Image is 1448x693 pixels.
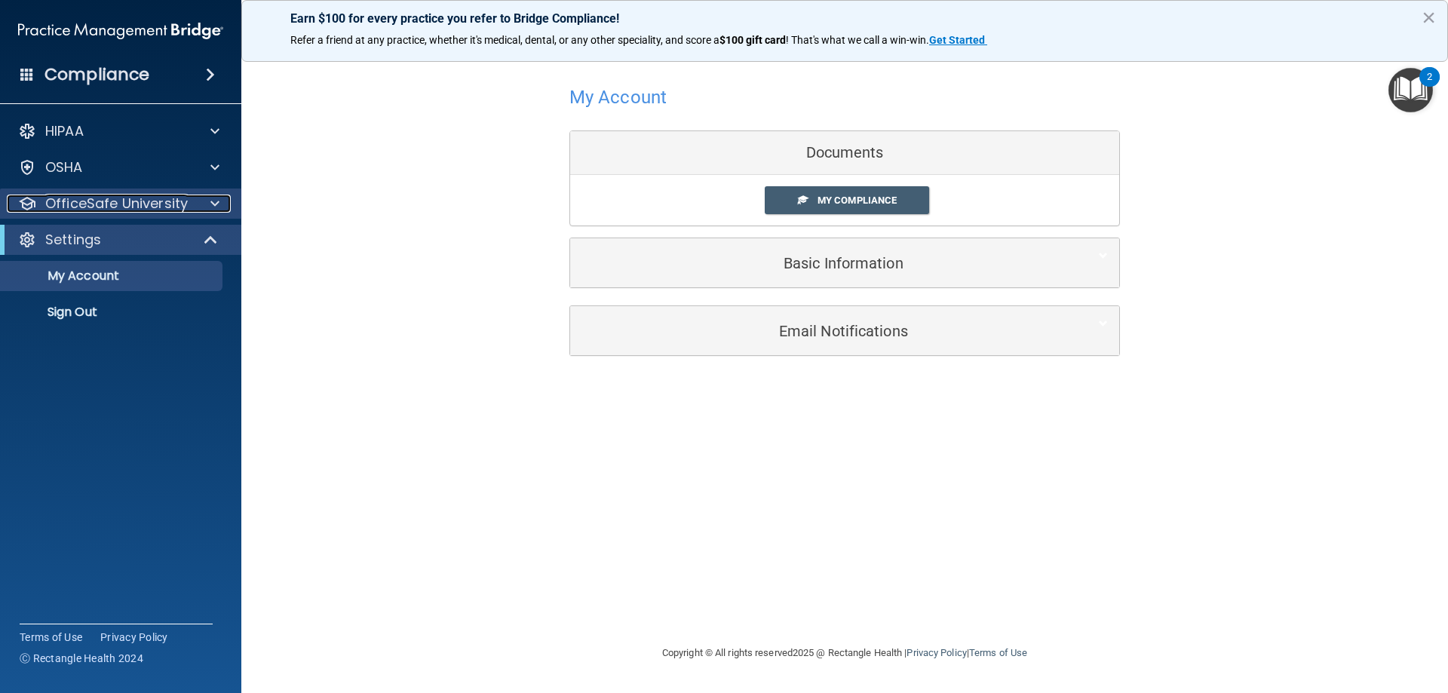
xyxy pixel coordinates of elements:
a: OSHA [18,158,219,176]
strong: $100 gift card [719,34,786,46]
a: Terms of Use [20,630,82,645]
a: Basic Information [581,246,1108,280]
span: My Compliance [818,195,897,206]
span: Refer a friend at any practice, whether it's medical, dental, or any other speciality, and score a [290,34,719,46]
h5: Basic Information [581,255,1062,271]
p: HIPAA [45,122,84,140]
img: PMB logo [18,16,223,46]
span: Ⓒ Rectangle Health 2024 [20,651,143,666]
a: Terms of Use [969,647,1027,658]
p: OSHA [45,158,83,176]
a: Get Started [929,34,987,46]
p: Sign Out [10,305,216,320]
div: 2 [1427,77,1432,97]
p: My Account [10,268,216,284]
a: Email Notifications [581,314,1108,348]
h4: Compliance [44,64,149,85]
p: Earn $100 for every practice you refer to Bridge Compliance! [290,11,1399,26]
a: Privacy Policy [907,647,966,658]
p: OfficeSafe University [45,195,188,213]
a: Settings [18,231,219,249]
h4: My Account [569,87,667,107]
button: Open Resource Center, 2 new notifications [1388,68,1433,112]
a: OfficeSafe University [18,195,219,213]
span: ! That's what we call a win-win. [786,34,929,46]
a: HIPAA [18,122,219,140]
a: Privacy Policy [100,630,168,645]
p: Settings [45,231,101,249]
div: Documents [570,131,1119,175]
div: Copyright © All rights reserved 2025 @ Rectangle Health | | [569,629,1120,677]
strong: Get Started [929,34,985,46]
button: Close [1422,5,1436,29]
h5: Email Notifications [581,323,1062,339]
